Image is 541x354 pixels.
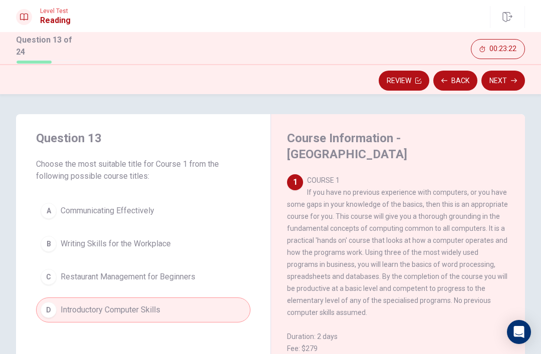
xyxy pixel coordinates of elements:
span: Restaurant Management for Beginners [61,271,195,283]
button: DIntroductory Computer Skills [36,297,250,322]
h1: Reading [40,15,71,27]
button: CRestaurant Management for Beginners [36,264,250,289]
button: ACommunicating Effectively [36,198,250,223]
button: Review [379,71,429,91]
span: Choose the most suitable title for Course 1 from the following possible course titles: [36,158,250,182]
h1: Question 13 of 24 [16,34,80,58]
div: B [41,236,57,252]
button: Back [433,71,477,91]
button: Next [481,71,525,91]
h4: Question 13 [36,130,250,146]
h4: Course Information - [GEOGRAPHIC_DATA] [287,130,506,162]
span: Level Test [40,8,71,15]
span: 00:23:22 [489,45,516,53]
div: C [41,269,57,285]
span: Writing Skills for the Workplace [61,238,171,250]
span: Communicating Effectively [61,205,154,217]
div: 1 [287,174,303,190]
button: 00:23:22 [471,39,525,59]
div: Open Intercom Messenger [507,320,531,344]
span: Introductory Computer Skills [61,304,160,316]
div: D [41,302,57,318]
div: A [41,203,57,219]
button: BWriting Skills for the Workplace [36,231,250,256]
